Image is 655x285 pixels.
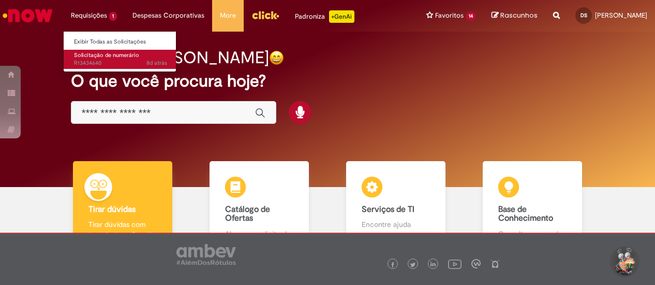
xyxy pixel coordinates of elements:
[88,204,136,215] b: Tirar dúvidas
[608,246,639,277] button: Iniciar Conversa de Suporte
[64,50,177,69] a: Aberto R13434640 : Solicitação de numerário
[498,229,567,239] p: Consulte e aprenda
[490,259,500,268] img: logo_footer_naosei.png
[362,204,414,215] b: Serviços de TI
[74,51,139,59] span: Solicitação de numerário
[430,262,436,268] img: logo_footer_linkedin.png
[390,262,395,267] img: logo_footer_facebook.png
[251,7,279,23] img: click_logo_yellow_360x200.png
[580,12,587,19] span: DS
[64,36,177,48] a: Exibir Todas as Solicitações
[500,10,538,20] span: Rascunhos
[220,10,236,21] span: More
[225,229,294,239] p: Abra uma solicitação
[448,257,462,270] img: logo_footer_youtube.png
[63,31,176,72] ul: Requisições
[146,59,167,67] time: 21/08/2025 08:29:36
[88,219,157,240] p: Tirar dúvidas com Lupi Assist e Gen Ai
[269,50,284,65] img: happy-face.png
[109,12,117,21] span: 1
[362,219,430,230] p: Encontre ajuda
[225,204,270,224] b: Catálogo de Ofertas
[132,10,204,21] span: Despesas Corporativas
[464,161,601,251] a: Base de Conhecimento Consulte e aprenda
[327,161,464,251] a: Serviços de TI Encontre ajuda
[191,161,327,251] a: Catálogo de Ofertas Abra uma solicitação
[146,59,167,67] span: 8d atrás
[71,10,107,21] span: Requisições
[410,262,415,267] img: logo_footer_twitter.png
[498,204,553,224] b: Base de Conhecimento
[329,10,354,23] p: +GenAi
[471,259,481,268] img: logo_footer_workplace.png
[595,11,647,20] span: [PERSON_NAME]
[1,5,54,26] img: ServiceNow
[492,11,538,21] a: Rascunhos
[74,59,167,67] span: R13434640
[466,12,476,21] span: 14
[176,244,236,265] img: logo_footer_ambev_rotulo_gray.png
[295,10,354,23] div: Padroniza
[71,72,585,90] h2: O que você procura hoje?
[54,161,191,251] a: Tirar dúvidas Tirar dúvidas com Lupi Assist e Gen Ai
[435,10,464,21] span: Favoritos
